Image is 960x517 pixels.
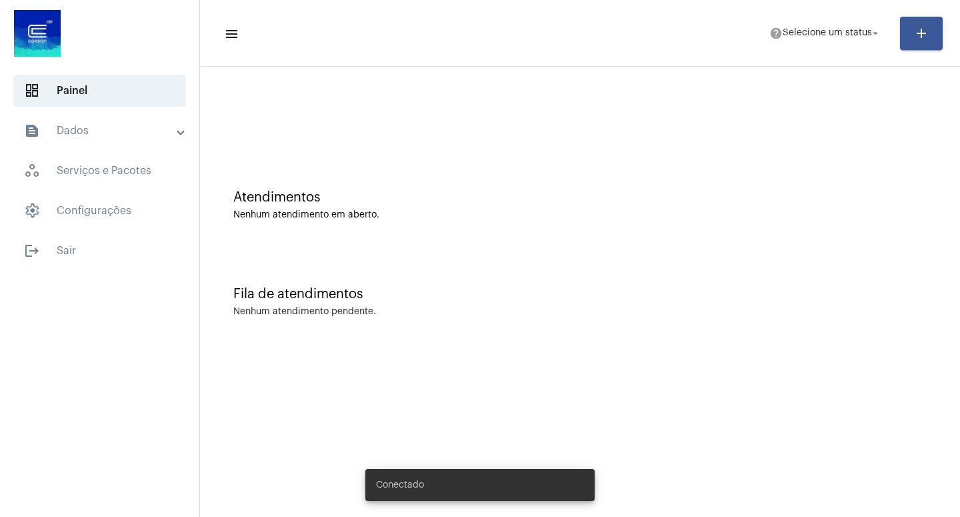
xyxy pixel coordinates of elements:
[869,27,881,39] mat-icon: arrow_drop_down
[913,25,929,41] mat-icon: add
[13,75,186,107] span: Painel
[24,123,40,139] mat-icon: sidenav icon
[24,203,40,219] span: sidenav icon
[24,83,40,99] span: sidenav icon
[24,123,178,139] mat-panel-title: Dados
[13,195,186,227] span: Configurações
[13,155,186,187] span: Serviços e Pacotes
[11,7,64,60] img: d4669ae0-8c07-2337-4f67-34b0df7f5ae4.jpeg
[233,190,927,205] div: Atendimentos
[24,163,40,179] span: sidenav icon
[8,115,199,147] mat-expansion-panel-header: sidenav iconDados
[233,210,927,220] div: Nenhum atendimento em aberto.
[233,287,927,302] div: Fila de atendimentos
[233,307,376,317] div: Nenhum atendimento pendente.
[376,478,424,492] span: Conectado
[769,27,783,40] mat-icon: help
[783,29,872,38] span: Selecione um status
[24,243,40,259] mat-icon: sidenav icon
[761,20,889,47] button: Selecione um status
[13,235,186,267] span: Sair
[224,26,237,42] mat-icon: sidenav icon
